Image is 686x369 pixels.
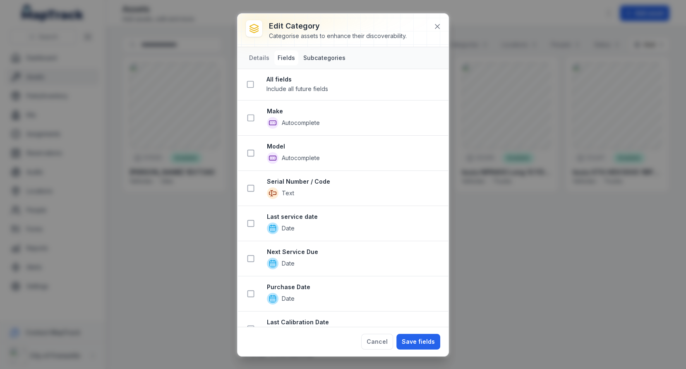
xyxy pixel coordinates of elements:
[267,142,441,151] strong: Model
[267,248,441,256] strong: Next Service Due
[267,107,441,115] strong: Make
[300,50,349,65] button: Subcategories
[282,119,320,127] span: Autocomplete
[282,259,295,268] span: Date
[266,75,442,84] strong: All fields
[246,50,273,65] button: Details
[282,295,295,303] span: Date
[266,85,328,92] span: Include all future fields
[269,20,407,32] h3: Edit category
[267,283,441,291] strong: Purchase Date
[361,334,393,350] button: Cancel
[267,177,441,186] strong: Serial Number / Code
[282,154,320,162] span: Autocomplete
[267,213,441,221] strong: Last service date
[282,224,295,232] span: Date
[396,334,440,350] button: Save fields
[274,50,298,65] button: Fields
[282,189,294,197] span: Text
[269,32,407,40] div: Categorise assets to enhance their discoverability.
[267,318,441,326] strong: Last Calibration Date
